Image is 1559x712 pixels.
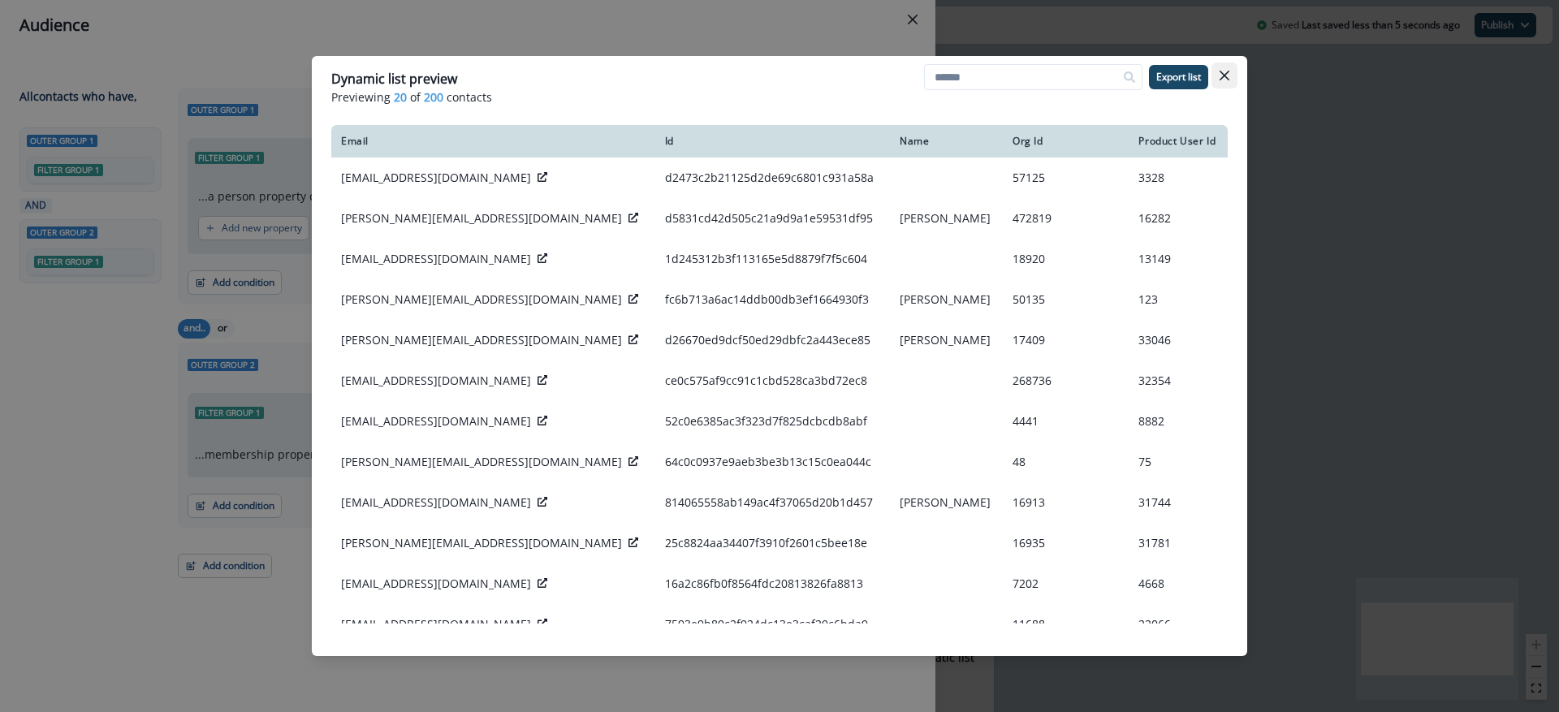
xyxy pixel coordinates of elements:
p: [EMAIL_ADDRESS][DOMAIN_NAME] [341,576,531,592]
td: 7202 [1003,563,1129,604]
td: 11688 [1003,604,1129,645]
td: 814065558ab149ac4f37065d20b1d457 [655,482,890,523]
td: 64c0c0937e9aeb3be3b13c15c0ea044c [655,442,890,482]
td: d26670ed9dcf50ed29dbfc2a443ece85 [655,320,890,360]
p: [PERSON_NAME][EMAIL_ADDRESS][DOMAIN_NAME] [341,454,622,470]
td: 32354 [1129,360,1228,401]
p: [EMAIL_ADDRESS][DOMAIN_NAME] [341,251,531,267]
td: d5831cd42d505c21a9d9a1e59531df95 [655,198,890,239]
td: d2473c2b21125d2de69c6801c931a58a [655,158,890,198]
td: 13149 [1129,239,1228,279]
div: Org Id [1013,135,1119,148]
td: 268736 [1003,360,1129,401]
td: 8882 [1129,401,1228,442]
td: 75 [1129,442,1228,482]
td: 18920 [1003,239,1129,279]
div: Email [341,135,646,148]
p: [EMAIL_ADDRESS][DOMAIN_NAME] [341,616,531,632]
p: [PERSON_NAME][EMAIL_ADDRESS][DOMAIN_NAME] [341,291,622,308]
p: [PERSON_NAME][EMAIL_ADDRESS][DOMAIN_NAME] [341,210,622,227]
td: 31781 [1129,523,1228,563]
td: [PERSON_NAME] [890,320,1003,360]
td: 50135 [1003,279,1129,320]
td: 472819 [1003,198,1129,239]
td: 16935 [1003,523,1129,563]
td: 4441 [1003,401,1129,442]
div: Product User Id [1138,135,1218,148]
p: [EMAIL_ADDRESS][DOMAIN_NAME] [341,170,531,186]
td: 33046 [1129,320,1228,360]
td: 57125 [1003,158,1129,198]
td: 16a2c86fb0f8564fdc20813826fa8813 [655,563,890,604]
td: 52c0e6385ac3f323d7f825dcbcdb8abf [655,401,890,442]
p: [EMAIL_ADDRESS][DOMAIN_NAME] [341,413,531,429]
span: 20 [394,88,407,106]
div: Id [665,135,880,148]
td: 3328 [1129,158,1228,198]
td: fc6b713a6ac14ddb00db3ef1664930f3 [655,279,890,320]
td: [PERSON_NAME] [890,198,1003,239]
td: 16913 [1003,482,1129,523]
p: [EMAIL_ADDRESS][DOMAIN_NAME] [341,494,531,511]
p: [PERSON_NAME][EMAIL_ADDRESS][DOMAIN_NAME] [341,535,622,551]
button: Export list [1149,65,1208,89]
p: Export list [1156,71,1201,83]
p: Dynamic list preview [331,69,457,88]
td: [PERSON_NAME] [890,482,1003,523]
div: Name [900,135,993,148]
button: Close [1211,63,1237,88]
span: 200 [424,88,443,106]
td: ce0c575af9cc91c1cbd528ca3bd72ec8 [655,360,890,401]
td: 48 [1003,442,1129,482]
td: 4668 [1129,563,1228,604]
td: 1d245312b3f113165e5d8879f7f5c604 [655,239,890,279]
td: 16282 [1129,198,1228,239]
td: 7593e9b89c2f924dc13e3caf29c6bda9 [655,604,890,645]
td: 31744 [1129,482,1228,523]
p: [EMAIL_ADDRESS][DOMAIN_NAME] [341,373,531,389]
td: [PERSON_NAME] [890,279,1003,320]
td: 22066 [1129,604,1228,645]
p: Previewing of contacts [331,88,1228,106]
td: 17409 [1003,320,1129,360]
p: [PERSON_NAME][EMAIL_ADDRESS][DOMAIN_NAME] [341,332,622,348]
td: 25c8824aa34407f3910f2601c5bee18e [655,523,890,563]
td: 123 [1129,279,1228,320]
